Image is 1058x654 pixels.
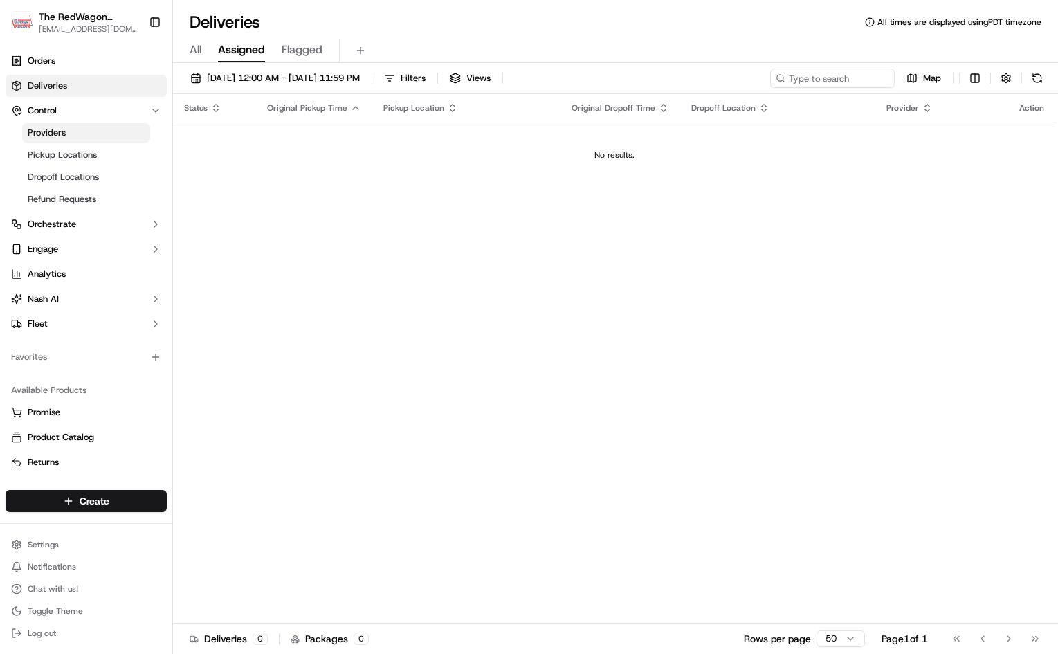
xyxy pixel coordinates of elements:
[572,102,655,113] span: Original Dropoff Time
[6,451,167,473] button: Returns
[218,42,265,58] span: Assigned
[744,632,811,646] p: Rows per page
[28,55,55,67] span: Orders
[28,406,60,419] span: Promise
[1028,69,1047,88] button: Refresh
[28,243,58,255] span: Engage
[117,311,128,322] div: 💻
[8,304,111,329] a: 📗Knowledge Base
[354,633,369,645] div: 0
[215,177,252,194] button: See all
[11,431,161,444] a: Product Catalog
[62,132,227,146] div: Start new chat
[14,311,25,322] div: 📗
[43,252,112,263] span: [PERSON_NAME]
[6,401,167,424] button: Promise
[22,123,150,143] a: Providers
[22,167,150,187] a: Dropoff Locations
[235,136,252,153] button: Start new chat
[62,146,190,157] div: We're available if you need us!
[6,601,167,621] button: Toggle Theme
[1019,102,1044,113] div: Action
[184,69,366,88] button: [DATE] 12:00 AM - [DATE] 11:59 PM
[14,132,39,157] img: 1736555255976-a54dd68f-1ca7-489b-9aae-adbdc363a1c4
[267,102,347,113] span: Original Pickup Time
[900,69,947,88] button: Map
[14,180,93,191] div: Past conversations
[14,239,36,261] img: Angelique Valdez
[378,69,432,88] button: Filters
[6,6,143,39] button: The RedWagon DeliversThe RedWagon Delivers[EMAIL_ADDRESS][DOMAIN_NAME]
[6,379,167,401] div: Available Products
[6,50,167,72] a: Orders
[28,293,59,305] span: Nash AI
[6,624,167,643] button: Log out
[291,632,369,646] div: Packages
[111,304,228,329] a: 💻API Documentation
[28,80,67,92] span: Deliveries
[28,149,97,161] span: Pickup Locations
[28,218,76,230] span: Orchestrate
[11,456,161,469] a: Returns
[190,11,260,33] h1: Deliveries
[401,72,426,84] span: Filters
[22,145,150,165] a: Pickup Locations
[253,633,268,645] div: 0
[6,579,167,599] button: Chat with us!
[36,89,249,104] input: Got a question? Start typing here...
[190,42,201,58] span: All
[190,632,268,646] div: Deliveries
[6,313,167,335] button: Fleet
[39,10,138,24] button: The RedWagon Delivers
[6,346,167,368] div: Favorites
[383,102,444,113] span: Pickup Location
[28,105,57,117] span: Control
[179,149,1050,161] div: No results.
[131,309,222,323] span: API Documentation
[6,535,167,554] button: Settings
[6,75,167,97] a: Deliveries
[882,632,928,646] div: Page 1 of 1
[28,628,56,639] span: Log out
[282,42,322,58] span: Flagged
[691,102,756,113] span: Dropoff Location
[6,238,167,260] button: Engage
[184,102,208,113] span: Status
[28,268,66,280] span: Analytics
[115,215,120,226] span: •
[28,193,96,206] span: Refund Requests
[39,24,138,35] button: [EMAIL_ADDRESS][DOMAIN_NAME]
[28,561,76,572] span: Notifications
[886,102,919,113] span: Provider
[115,252,120,263] span: •
[28,583,78,594] span: Chat with us!
[98,343,167,354] a: Powered byPylon
[770,69,895,88] input: Type to search
[11,406,161,419] a: Promise
[6,288,167,310] button: Nash AI
[28,171,99,183] span: Dropoff Locations
[29,132,54,157] img: 1738778727109-b901c2ba-d612-49f7-a14d-d897ce62d23f
[6,490,167,512] button: Create
[28,606,83,617] span: Toggle Theme
[14,14,42,42] img: Nash
[923,72,941,84] span: Map
[6,100,167,122] button: Control
[28,127,66,139] span: Providers
[6,263,167,285] a: Analytics
[122,215,151,226] span: [DATE]
[28,431,94,444] span: Product Catalog
[28,309,106,323] span: Knowledge Base
[877,17,1041,28] span: All times are displayed using PDT timezone
[28,318,48,330] span: Fleet
[138,343,167,354] span: Pylon
[43,215,112,226] span: [PERSON_NAME]
[14,201,36,224] img: Angelique Valdez
[444,69,497,88] button: Views
[28,215,39,226] img: 1736555255976-a54dd68f-1ca7-489b-9aae-adbdc363a1c4
[28,539,59,550] span: Settings
[14,55,252,78] p: Welcome 👋
[80,494,109,508] span: Create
